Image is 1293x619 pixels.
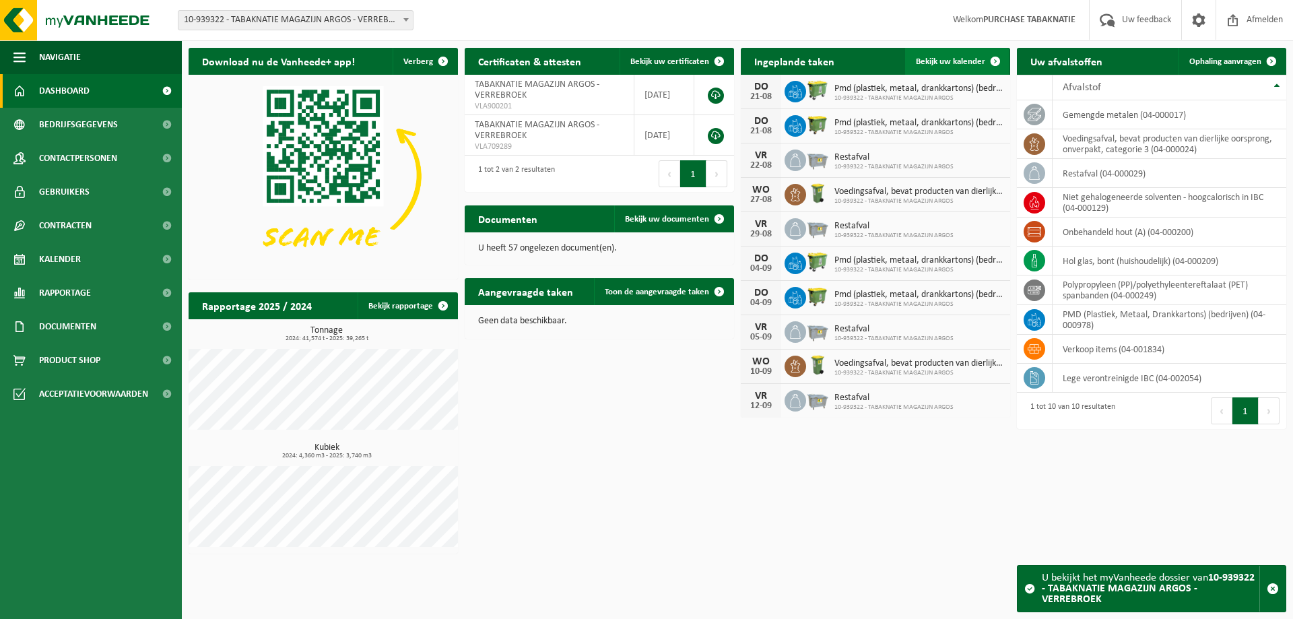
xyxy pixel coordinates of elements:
[748,150,774,161] div: VR
[39,344,100,377] span: Product Shop
[748,264,774,273] div: 04-09
[465,278,587,304] h2: Aangevraagde taken
[916,57,985,66] span: Bekijk uw kalender
[471,159,555,189] div: 1 tot 2 van 2 resultaten
[465,48,595,74] h2: Certificaten & attesten
[806,216,829,239] img: WB-2500-GAL-GY-01
[834,129,1003,137] span: 10-939322 - TABAKNATIE MAGAZIJN ARGOS
[475,79,599,100] span: TABAKNATIE MAGAZIJN ARGOS - VERREBROEK
[680,160,706,187] button: 1
[1053,335,1286,364] td: verkoop items (04-001834)
[189,292,325,319] h2: Rapportage 2025 / 2024
[806,148,829,170] img: WB-2500-GAL-GY-01
[625,215,709,224] span: Bekijk uw documenten
[39,377,148,411] span: Acceptatievoorwaarden
[806,354,829,377] img: WB-0140-HPE-GN-50
[195,335,458,342] span: 2024: 41,574 t - 2025: 39,265 t
[1053,218,1286,247] td: onbehandeld hout (A) (04-000200)
[748,116,774,127] div: DO
[806,388,829,411] img: WB-2500-GAL-GY-01
[1232,397,1259,424] button: 1
[39,276,91,310] span: Rapportage
[478,244,721,253] p: U heeft 57 ongelezen document(en).
[1259,397,1280,424] button: Next
[1042,566,1259,612] div: U bekijkt het myVanheede dossier van
[834,255,1003,266] span: Pmd (plastiek, metaal, drankkartons) (bedrijven)
[465,205,551,232] h2: Documenten
[806,285,829,308] img: WB-1100-HPE-GN-50
[748,288,774,298] div: DO
[706,160,727,187] button: Next
[1211,397,1232,424] button: Previous
[748,127,774,136] div: 21-08
[834,300,1003,308] span: 10-939322 - TABAKNATIE MAGAZIJN ARGOS
[834,152,954,163] span: Restafval
[195,326,458,342] h3: Tonnage
[748,356,774,367] div: WO
[1024,396,1115,426] div: 1 tot 10 van 10 resultaten
[834,118,1003,129] span: Pmd (plastiek, metaal, drankkartons) (bedrijven)
[834,369,1003,377] span: 10-939322 - TABAKNATIE MAGAZIJN ARGOS
[834,324,954,335] span: Restafval
[748,391,774,401] div: VR
[39,310,96,344] span: Documenten
[834,94,1003,102] span: 10-939322 - TABAKNATIE MAGAZIJN ARGOS
[834,290,1003,300] span: Pmd (plastiek, metaal, drankkartons) (bedrijven)
[1063,82,1101,93] span: Afvalstof
[748,185,774,195] div: WO
[189,75,458,277] img: Download de VHEPlus App
[39,40,81,74] span: Navigatie
[1053,275,1286,305] td: polypropyleen (PP)/polyethyleentereftalaat (PET) spanbanden (04-000249)
[806,251,829,273] img: WB-0660-HPE-GN-50
[1189,57,1261,66] span: Ophaling aanvragen
[748,161,774,170] div: 22-08
[634,115,694,156] td: [DATE]
[748,253,774,264] div: DO
[195,443,458,459] h3: Kubiek
[1053,100,1286,129] td: gemengde metalen (04-000017)
[39,141,117,175] span: Contactpersonen
[748,322,774,333] div: VR
[806,113,829,136] img: WB-1100-HPE-GN-50
[1017,48,1116,74] h2: Uw afvalstoffen
[748,367,774,377] div: 10-09
[189,48,368,74] h2: Download nu de Vanheede+ app!
[834,232,954,240] span: 10-939322 - TABAKNATIE MAGAZIJN ARGOS
[39,175,90,209] span: Gebruikers
[393,48,457,75] button: Verberg
[806,182,829,205] img: WB-0140-HPE-GN-50
[178,11,413,30] span: 10-939322 - TABAKNATIE MAGAZIJN ARGOS - VERREBROEK
[834,358,1003,369] span: Voedingsafval, bevat producten van dierlijke oorsprong, onverpakt, categorie 3
[806,319,829,342] img: WB-2500-GAL-GY-01
[834,197,1003,205] span: 10-939322 - TABAKNATIE MAGAZIJN ARGOS
[403,57,433,66] span: Verberg
[748,82,774,92] div: DO
[478,317,721,326] p: Geen data beschikbaar.
[605,288,709,296] span: Toon de aangevraagde taken
[834,221,954,232] span: Restafval
[1053,188,1286,218] td: niet gehalogeneerde solventen - hoogcalorisch in IBC (04-000129)
[39,209,92,242] span: Contracten
[748,219,774,230] div: VR
[834,266,1003,274] span: 10-939322 - TABAKNATIE MAGAZIJN ARGOS
[1042,573,1255,605] strong: 10-939322 - TABAKNATIE MAGAZIJN ARGOS - VERREBROEK
[39,108,118,141] span: Bedrijfsgegevens
[834,393,954,403] span: Restafval
[748,333,774,342] div: 05-09
[905,48,1009,75] a: Bekijk uw kalender
[1179,48,1285,75] a: Ophaling aanvragen
[475,101,624,112] span: VLA900201
[748,195,774,205] div: 27-08
[39,74,90,108] span: Dashboard
[634,75,694,115] td: [DATE]
[1053,159,1286,188] td: restafval (04-000029)
[748,230,774,239] div: 29-08
[748,298,774,308] div: 04-09
[834,335,954,343] span: 10-939322 - TABAKNATIE MAGAZIJN ARGOS
[741,48,848,74] h2: Ingeplande taken
[983,15,1075,25] strong: PURCHASE TABAKNATIE
[806,79,829,102] img: WB-0660-HPE-GN-50
[178,10,413,30] span: 10-939322 - TABAKNATIE MAGAZIJN ARGOS - VERREBROEK
[630,57,709,66] span: Bekijk uw certificaten
[1053,129,1286,159] td: voedingsafval, bevat producten van dierlijke oorsprong, onverpakt, categorie 3 (04-000024)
